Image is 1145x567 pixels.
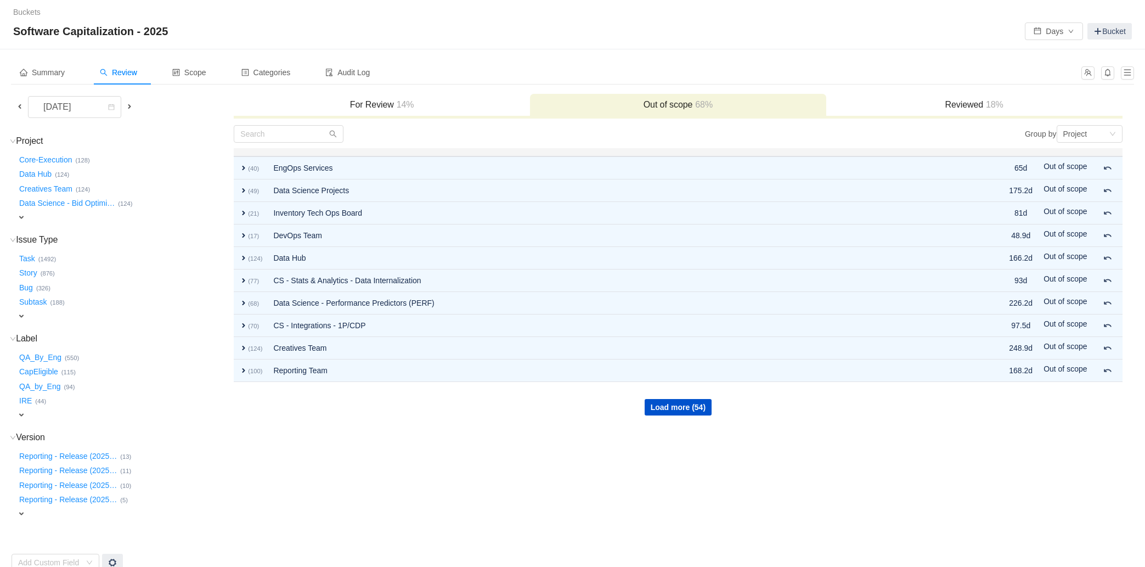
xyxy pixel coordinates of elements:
[17,462,120,480] button: Reporting - Release (2025…
[13,8,41,16] a: Buckets
[268,360,959,382] td: Reporting Team
[120,468,131,474] small: (11)
[17,195,118,212] button: Data Science - Bid Optimi…
[248,300,259,307] small: (68)
[832,99,1117,110] h3: Reviewed
[268,156,959,179] td: EngOps Services
[120,482,131,489] small: (10)
[268,292,959,315] td: Data Science - Performance Predictors (PERF)
[325,69,333,76] i: icon: audit
[645,399,712,416] button: Load more (54)
[120,497,128,503] small: (5)
[172,68,206,77] span: Scope
[239,231,248,240] span: expand
[100,68,137,77] span: Review
[248,255,262,262] small: (124)
[1044,319,1087,328] span: Out of scope
[1003,224,1038,247] td: 48.9d
[1003,247,1038,270] td: 166.2d
[239,209,248,217] span: expand
[17,476,120,494] button: Reporting - Release (2025…
[1044,364,1087,373] span: Out of scope
[268,315,959,337] td: CS - Integrations - 1P/CDP
[1044,162,1087,171] span: Out of scope
[118,200,132,207] small: (124)
[13,23,174,40] span: Software Capitalization - 2025
[10,237,16,243] i: icon: down
[17,136,233,147] h3: Project
[678,125,1123,143] div: Group by
[17,279,36,296] button: Bug
[61,369,76,375] small: (115)
[38,256,56,262] small: (1492)
[268,270,959,292] td: CS - Stats & Analytics - Data Internalization
[76,157,90,164] small: (128)
[1044,184,1087,193] span: Out of scope
[17,333,233,344] h3: Label
[268,202,959,224] td: Inventory Tech Ops Board
[248,233,259,239] small: (17)
[268,337,959,360] td: Creatives Team
[100,69,108,76] i: icon: search
[241,68,291,77] span: Categories
[17,234,233,245] h3: Issue Type
[1044,274,1087,283] span: Out of scope
[268,247,959,270] td: Data Hub
[239,99,524,110] h3: For Review
[1063,126,1087,142] div: Project
[1003,292,1038,315] td: 226.2d
[248,323,259,329] small: (70)
[17,378,64,395] button: QA_by_Eng
[17,166,55,183] button: Data Hub
[20,69,27,76] i: icon: home
[234,125,343,143] input: Search
[239,164,248,172] span: expand
[1121,66,1134,80] button: icon: menu
[692,100,713,109] span: 68%
[239,276,248,285] span: expand
[17,250,38,267] button: Task
[239,366,248,375] span: expand
[248,368,262,374] small: (100)
[64,384,75,390] small: (94)
[17,363,61,381] button: CapEligible
[17,491,120,509] button: Reporting - Release (2025…
[1109,131,1116,138] i: icon: down
[86,559,93,567] i: icon: down
[10,138,16,144] i: icon: down
[1081,66,1095,80] button: icon: team
[1003,179,1038,202] td: 175.2d
[172,69,180,76] i: icon: control
[17,509,26,518] span: expand
[239,321,248,330] span: expand
[248,210,259,217] small: (21)
[983,100,1003,109] span: 18%
[1003,156,1038,179] td: 65d
[1003,270,1038,292] td: 93d
[17,411,26,419] span: expand
[50,299,65,306] small: (188)
[1003,202,1038,224] td: 81d
[55,171,69,178] small: (124)
[1044,252,1087,261] span: Out of scope
[10,336,16,342] i: icon: down
[17,180,76,198] button: Creatives Team
[1044,229,1087,238] span: Out of scope
[17,213,26,222] span: expand
[17,447,120,465] button: Reporting - Release (2025…
[1003,360,1038,382] td: 168.2d
[17,432,233,443] h3: Version
[35,398,46,405] small: (44)
[17,265,41,282] button: Story
[241,69,249,76] i: icon: profile
[1101,66,1114,80] button: icon: bell
[1003,337,1038,360] td: 248.9d
[239,299,248,307] span: expand
[1044,297,1087,306] span: Out of scope
[248,278,259,284] small: (77)
[239,254,248,262] span: expand
[239,186,248,195] span: expand
[17,151,76,169] button: Core-Execution
[76,186,90,193] small: (124)
[248,188,259,194] small: (49)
